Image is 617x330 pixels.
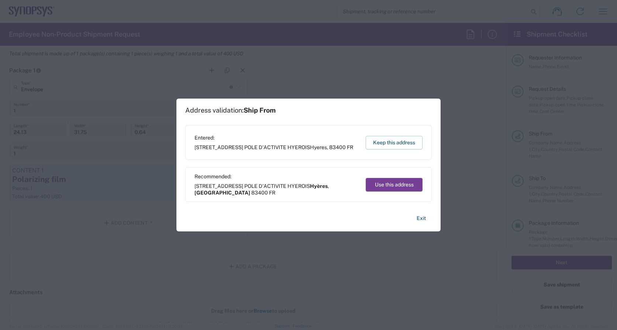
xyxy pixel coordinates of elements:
[411,212,432,225] button: Exit
[366,136,423,149] button: Keep this address
[329,144,346,150] span: 83400
[310,183,328,189] span: Hyères
[194,190,250,196] span: [GEOGRAPHIC_DATA]
[251,190,268,196] span: 83400
[194,183,359,196] span: [STREET_ADDRESS] POLE D'ACTIVITE HYEROIS ,
[194,173,359,180] span: Recommended:
[347,144,353,150] span: FR
[244,106,276,114] span: Ship From
[310,144,327,150] span: Hyeres
[366,178,423,192] button: Use this address
[185,106,276,114] h1: Address validation:
[269,190,275,196] span: FR
[194,144,353,151] span: [STREET_ADDRESS] POLE D'ACTIVITE HYEROIS ,
[194,134,353,141] span: Entered:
